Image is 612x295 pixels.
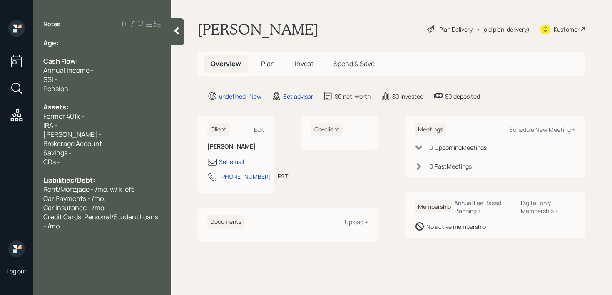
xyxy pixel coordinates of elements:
[7,267,27,275] div: Log out
[43,176,95,185] span: Liabilities/Debt:
[219,172,271,181] div: [PHONE_NUMBER]
[197,20,318,38] h1: [PERSON_NAME]
[43,185,134,194] span: Rent/Mortgage - /mo. w/ k left
[415,123,446,136] h6: Meetings
[283,92,313,101] div: Set advisor
[554,25,580,34] div: Kustomer
[219,92,261,101] div: undefined · New
[430,162,472,171] div: 0 Past Meeting s
[43,157,60,166] span: CDs -
[43,139,106,148] span: Brokerage Account -
[219,157,244,166] div: Set email
[509,126,575,134] div: Schedule New Meeting +
[207,143,264,150] h6: [PERSON_NAME]
[43,84,72,93] span: Pension -
[521,199,575,215] div: Digital-only Membership +
[207,215,245,229] h6: Documents
[43,194,105,203] span: Car Payments - /mo.
[43,20,60,28] label: Notes
[335,92,371,101] div: $0 net-worth
[43,130,102,139] span: [PERSON_NAME] -
[43,148,72,157] span: Savings -
[43,121,57,130] span: IRA -
[415,200,454,214] h6: Membership
[311,123,343,136] h6: Co-client
[426,222,486,231] div: No active membership
[333,59,375,68] span: Spend & Save
[43,203,106,212] span: Car Insurance - /mo.
[295,59,313,68] span: Invest
[43,75,57,84] span: SSI -
[430,143,487,152] div: 0 Upcoming Meeting s
[345,218,368,226] div: Upload +
[211,59,241,68] span: Overview
[477,25,530,34] div: • (old plan-delivery)
[261,59,275,68] span: Plan
[439,25,473,34] div: Plan Delivery
[43,66,94,75] span: Annual Income -
[454,199,514,215] div: Annual Fee Based Planning +
[8,240,25,257] img: retirable_logo.png
[445,92,480,101] div: $0 deposited
[392,92,423,101] div: $0 invested
[278,172,288,181] div: PST
[43,38,58,47] span: Age:
[43,102,68,112] span: Assets:
[254,126,264,134] div: Edit
[43,212,159,231] span: Credit Cards, Personal/Student Loans - /mo.
[43,57,78,66] span: Cash Flow:
[207,123,230,136] h6: Client
[43,112,84,121] span: Former 401k -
